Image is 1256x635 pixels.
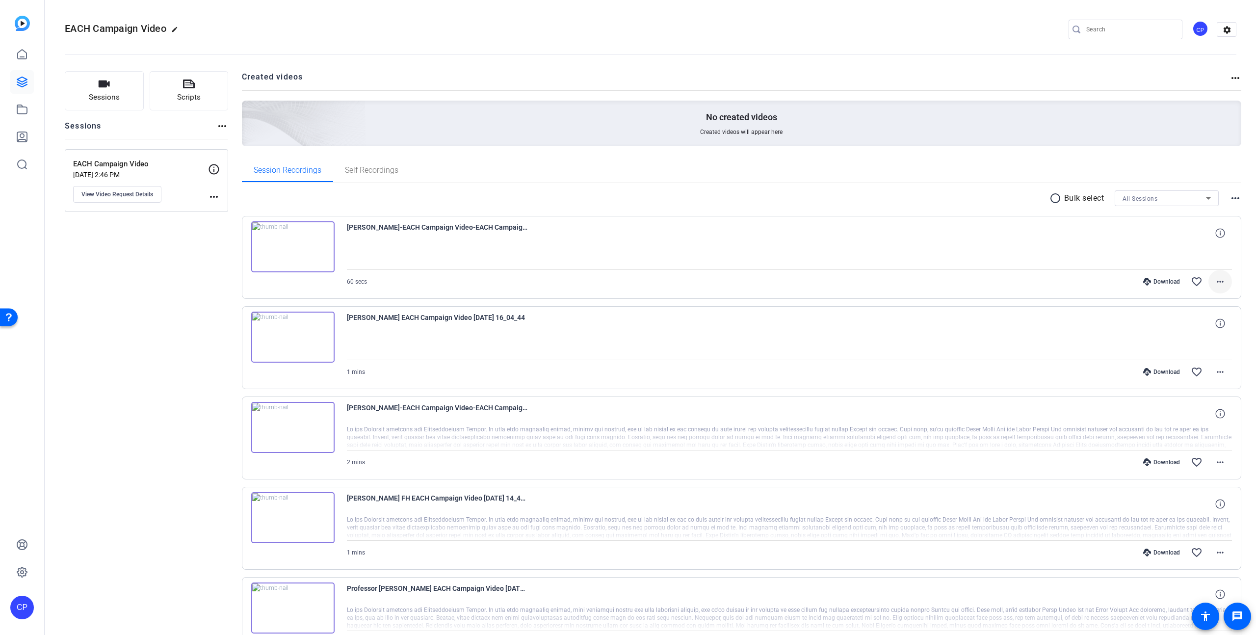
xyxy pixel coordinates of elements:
h2: Sessions [65,120,102,139]
mat-icon: favorite_border [1191,547,1203,558]
img: Creted videos background [132,3,366,216]
img: thumb-nail [251,312,335,363]
mat-icon: favorite_border [1191,276,1203,288]
h2: Created videos [242,71,1230,90]
ngx-avatar: Chris Pulleyn [1192,21,1209,38]
p: No created videos [706,111,777,123]
img: thumb-nail [251,221,335,272]
mat-icon: settings [1217,23,1237,37]
mat-icon: more_horiz [1214,276,1226,288]
span: Created videos will appear here [700,128,783,136]
mat-icon: accessibility [1200,610,1211,622]
img: blue-gradient.svg [15,16,30,31]
p: Bulk select [1064,192,1104,204]
span: Sessions [89,92,120,103]
mat-icon: more_horiz [208,191,220,203]
mat-icon: more_horiz [1214,366,1226,378]
span: [PERSON_NAME] FH EACH Campaign Video [DATE] 14_44_34 [347,492,528,516]
div: Download [1138,368,1185,376]
div: CP [1192,21,1208,37]
mat-icon: more_horiz [1214,456,1226,468]
img: thumb-nail [251,492,335,543]
mat-icon: more_horiz [216,120,228,132]
button: Sessions [65,71,144,110]
span: Professor [PERSON_NAME] EACH Campaign Video [DATE] 12_08_57 [347,582,528,606]
mat-icon: more_horiz [1214,547,1226,558]
span: View Video Request Details [81,190,153,198]
div: CP [10,596,34,619]
div: Download [1138,549,1185,556]
span: All Sessions [1123,195,1157,202]
div: Download [1138,278,1185,286]
mat-icon: favorite_border [1191,366,1203,378]
span: Scripts [177,92,201,103]
div: Download [1138,458,1185,466]
input: Search [1086,24,1175,35]
p: EACH Campaign Video [73,159,208,170]
span: EACH Campaign Video [65,23,166,34]
span: 60 secs [347,278,367,285]
img: thumb-nail [251,402,335,453]
span: 1 mins [347,369,365,375]
button: Scripts [150,71,229,110]
mat-icon: message [1231,610,1243,622]
p: [DATE] 2:46 PM [73,171,208,179]
button: View Video Request Details [73,186,161,203]
span: [PERSON_NAME]-EACH Campaign Video-EACH Campaign Video-1757586688806-webcam [347,221,528,245]
img: thumb-nail [251,582,335,634]
mat-icon: more_horiz [1230,192,1241,204]
mat-icon: radio_button_unchecked [1049,192,1064,204]
mat-icon: edit [171,26,183,38]
span: [PERSON_NAME]-EACH Campaign Video-EACH Campaign Video-1757077529048-webcam [347,402,528,425]
span: [PERSON_NAME] EACH Campaign Video [DATE] 16_04_44 [347,312,528,335]
mat-icon: favorite_border [1191,456,1203,468]
span: 1 mins [347,549,365,556]
span: Self Recordings [345,166,398,174]
span: 2 mins [347,459,365,466]
span: Session Recordings [254,166,321,174]
mat-icon: more_horiz [1230,72,1241,84]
